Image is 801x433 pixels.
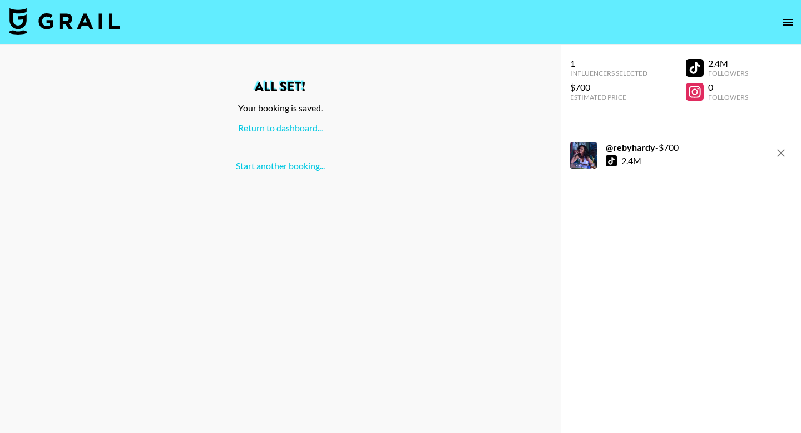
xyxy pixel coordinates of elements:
div: 2.4M [708,58,748,69]
a: Start another booking... [236,160,325,171]
button: remove [770,142,792,164]
div: $700 [570,82,647,93]
div: 1 [570,58,647,69]
div: 0 [708,82,748,93]
div: Followers [708,93,748,101]
div: Estimated Price [570,93,647,101]
strong: @ rebyhardy [606,142,655,152]
h2: All set! [9,80,552,94]
a: Return to dashboard... [238,122,323,133]
div: Influencers Selected [570,69,647,77]
div: Followers [708,69,748,77]
div: 2.4M [621,155,641,166]
div: Your booking is saved. [9,102,552,114]
img: Grail Talent [9,8,120,35]
button: open drawer [777,11,799,33]
div: - $ 700 [606,142,679,153]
